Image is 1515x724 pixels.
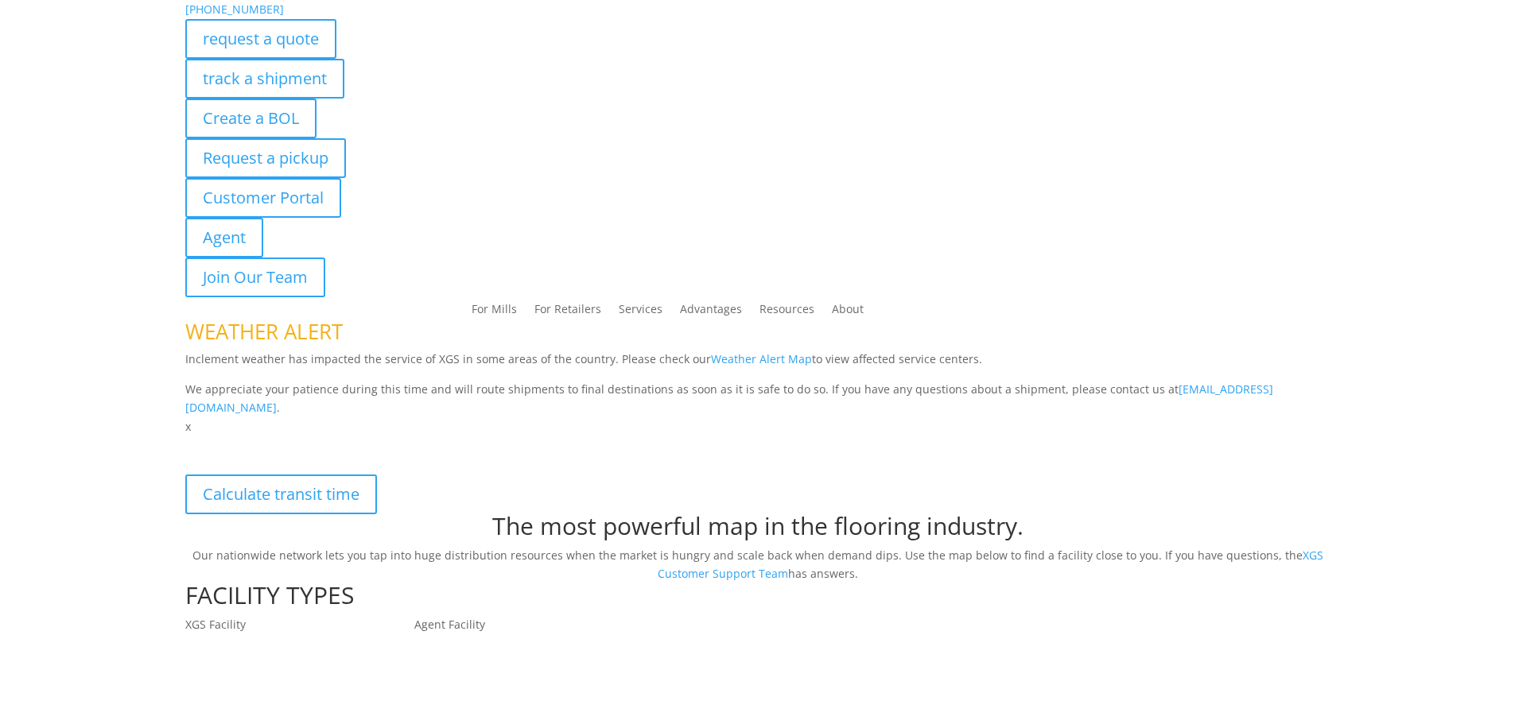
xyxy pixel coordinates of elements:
a: Weather Alert Map [711,351,812,366]
a: Agent [185,218,263,257]
p: XGS Facility [185,615,414,634]
a: About [832,304,864,321]
a: Request a pickup [185,138,346,178]
p: XGS Distribution Network [185,436,1330,474]
h1: The most powerful map in the flooring industry. [185,514,1330,546]
a: request a quote [185,19,336,59]
h1: FACILITY TYPES [185,583,1330,615]
a: For Retailers [534,304,601,321]
a: For Mills [472,304,517,321]
a: [PHONE_NUMBER] [185,2,284,17]
p: Our nationwide network lets you tap into huge distribution resources when the market is hungry an... [185,546,1330,584]
a: Join Our Team [185,257,325,297]
a: Create a BOL [185,99,317,138]
a: Customer Portal [185,178,341,218]
a: Calculate transit time [185,474,377,514]
span: WEATHER ALERT [185,317,343,346]
p: Agent Facility [414,615,643,634]
a: Resources [759,304,814,321]
p: x [185,417,1330,436]
a: Services [619,304,662,321]
p: Inclement weather has impacted the service of XGS in some areas of the country. Please check our ... [185,350,1330,380]
a: track a shipment [185,59,344,99]
p: We appreciate your patience during this time and will route shipments to final destinations as so... [185,380,1330,418]
a: Advantages [680,304,742,321]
